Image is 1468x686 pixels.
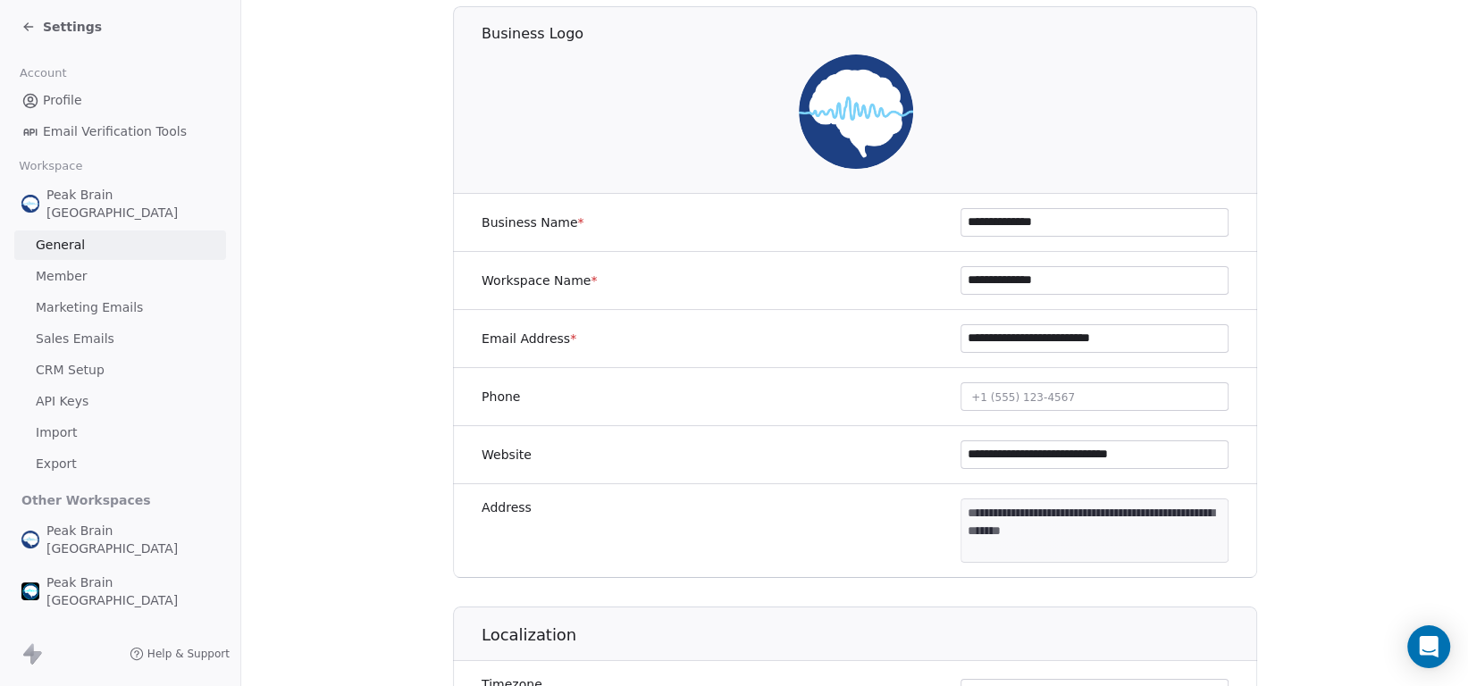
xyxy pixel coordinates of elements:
[482,213,584,231] label: Business Name
[14,262,226,291] a: Member
[130,647,230,661] a: Help & Support
[21,582,39,600] img: Peak%20brain.png
[14,293,226,322] a: Marketing Emails
[14,117,226,146] a: Email Verification Tools
[36,455,77,473] span: Export
[14,86,226,115] a: Profile
[46,573,219,609] span: Peak Brain [GEOGRAPHIC_DATA]
[46,186,219,222] span: Peak Brain [GEOGRAPHIC_DATA]
[1407,625,1450,668] div: Open Intercom Messenger
[43,91,82,110] span: Profile
[960,382,1229,411] button: +1 (555) 123-4567
[36,267,88,286] span: Member
[482,330,576,347] label: Email Address
[36,236,85,255] span: General
[12,153,90,180] span: Workspace
[14,356,226,385] a: CRM Setup
[14,418,226,448] a: Import
[36,392,88,411] span: API Keys
[482,388,520,406] label: Phone
[14,486,158,514] span: Other Workspaces
[43,122,187,141] span: Email Verification Tools
[36,330,114,348] span: Sales Emails
[482,24,1258,44] h1: Business Logo
[21,18,102,36] a: Settings
[14,449,226,479] a: Export
[14,230,226,260] a: General
[46,522,219,557] span: Peak Brain [GEOGRAPHIC_DATA]
[482,446,532,464] label: Website
[43,18,102,36] span: Settings
[21,531,39,548] img: peakbrain_logo.jpg
[482,498,532,516] label: Address
[482,272,597,289] label: Workspace Name
[36,361,105,380] span: CRM Setup
[147,647,230,661] span: Help & Support
[36,423,77,442] span: Import
[12,60,74,87] span: Account
[798,54,912,169] img: Peak%20Brain%20Logo.png
[14,387,226,416] a: API Keys
[482,624,1258,646] h1: Localization
[36,298,143,317] span: Marketing Emails
[21,195,39,213] img: Peak%20Brain%20Logo.png
[971,391,1075,404] span: +1 (555) 123-4567
[14,324,226,354] a: Sales Emails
